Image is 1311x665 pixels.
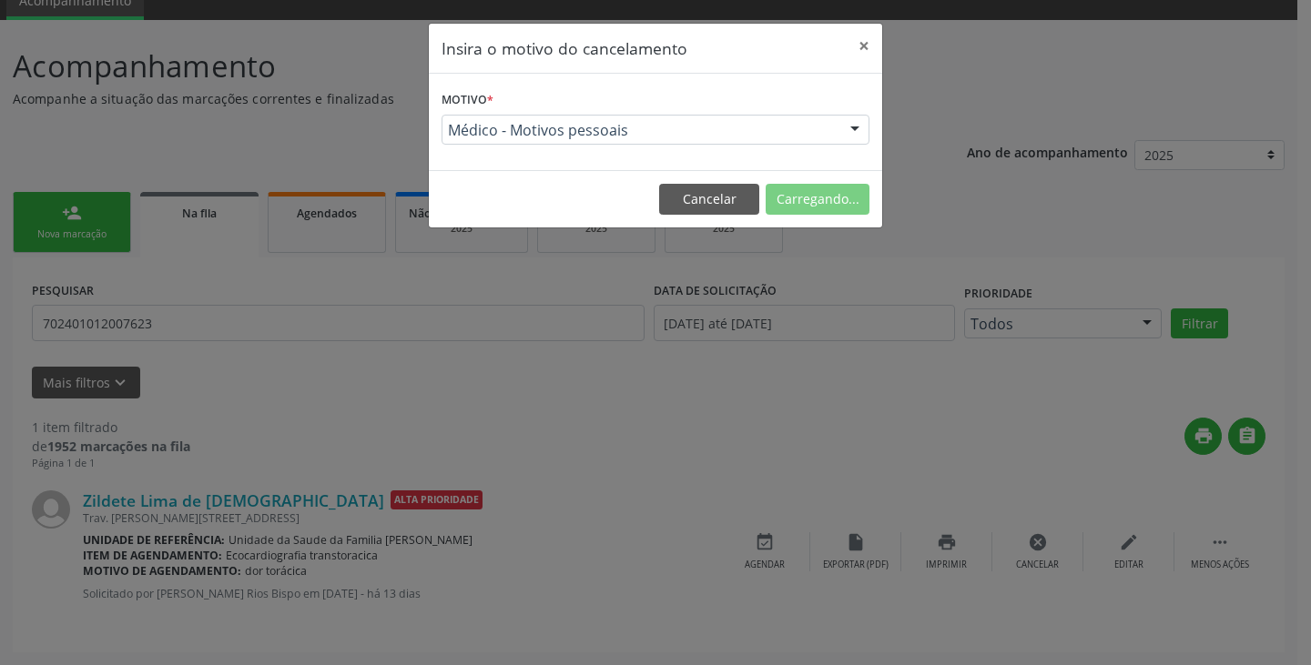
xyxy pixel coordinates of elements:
[659,184,759,215] button: Cancelar
[442,86,493,115] label: Motivo
[448,121,832,139] span: Médico - Motivos pessoais
[846,24,882,68] button: Close
[442,36,687,60] h5: Insira o motivo do cancelamento
[766,184,869,215] button: Carregando...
